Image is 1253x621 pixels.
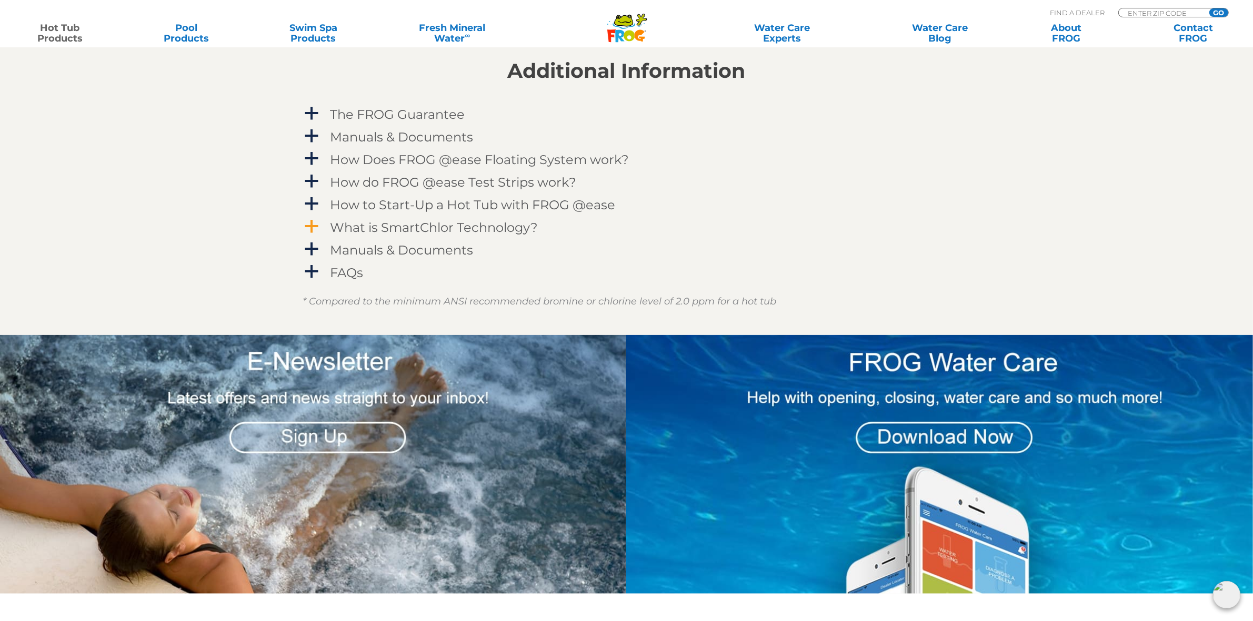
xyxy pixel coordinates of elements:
[330,220,538,235] h4: What is SmartChlor Technology?
[304,106,320,121] span: a
[330,130,474,144] h4: Manuals & Documents
[264,23,363,44] a: Swim SpaProducts
[303,59,950,83] h2: Additional Information
[626,335,1253,594] img: App Graphic
[304,264,320,280] span: a
[303,263,950,282] a: a FAQs
[303,296,777,307] em: * Compared to the minimum ANSI recommended bromine or chlorine level of 2.0 ppm for a hot tub
[304,219,320,235] span: a
[1213,581,1240,608] img: openIcon
[330,152,629,167] h4: How Does FROG @ease Floating System work?
[303,218,950,237] a: a What is SmartChlor Technology?
[303,127,950,147] a: a Manuals & Documents
[330,266,364,280] h4: FAQs
[304,151,320,167] span: a
[1050,8,1105,17] p: Find A Dealer
[303,105,950,124] a: a The FROG Guarantee
[11,23,109,44] a: Hot TubProducts
[1144,23,1242,44] a: ContactFROG
[304,241,320,257] span: a
[303,150,950,169] a: a How Does FROG @ease Floating System work?
[330,198,616,212] h4: How to Start-Up a Hot Tub with FROG @ease
[1127,8,1198,17] input: Zip Code Form
[1209,8,1228,17] input: GO
[390,23,514,44] a: Fresh MineralWater∞
[330,175,577,189] h4: How do FROG @ease Test Strips work?
[1017,23,1116,44] a: AboutFROG
[702,23,862,44] a: Water CareExperts
[303,195,950,215] a: a How to Start-Up a Hot Tub with FROG @ease
[304,174,320,189] span: a
[304,128,320,144] span: a
[303,172,950,192] a: a How do FROG @ease Test Strips work?
[330,107,465,121] h4: The FROG Guarantee
[304,196,320,212] span: a
[137,23,236,44] a: PoolProducts
[330,243,474,257] h4: Manuals & Documents
[890,23,989,44] a: Water CareBlog
[465,31,470,39] sup: ∞
[303,240,950,260] a: a Manuals & Documents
